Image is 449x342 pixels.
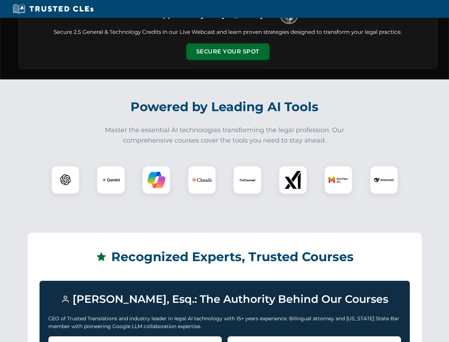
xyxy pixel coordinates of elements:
[239,171,256,189] img: CoCounsel Logo
[55,170,76,190] img: ChatGPT Logo
[374,170,394,190] img: DeepSeek Logo
[100,125,349,146] p: Master the essential AI technologies transforming the legal profession. Our comprehensive courses...
[28,94,422,119] h2: Powered by Leading AI Tools
[102,171,120,189] img: Gemini Logo
[188,166,216,194] div: Claude
[51,166,80,194] div: ChatGPT
[48,290,401,309] h3: [PERSON_NAME], Esq.: The Authority Behind Our Courses
[192,170,212,190] img: Claude Logo
[233,166,262,194] div: CoCounsel
[11,4,96,14] img: Trusted CLEs
[48,315,401,331] p: CEO of Trusted Translations and industry leader in legal AI technology with 15+ years experience....
[328,170,348,190] img: Mistral AI Logo
[324,166,353,194] div: Mistral AI
[142,166,171,194] div: Copilot
[279,166,307,194] div: xAI
[186,43,269,60] button: Secure Your Spot
[27,28,428,36] p: Secure 2.5 General & Technology Credits in our Live Webcast and learn proven strategies designed ...
[97,166,125,194] div: Gemini
[148,171,165,189] img: Copilot Logo
[370,166,398,194] div: DeepSeek
[284,171,302,189] img: xAI Logo
[39,244,410,269] h2: Recognized Experts, Trusted Courses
